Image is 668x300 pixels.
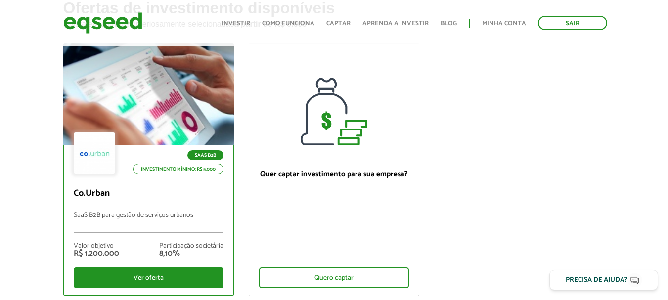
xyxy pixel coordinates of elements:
[249,43,419,296] a: Quer captar investimento para sua empresa? Quero captar
[482,20,526,27] a: Minha conta
[159,250,223,257] div: 8,10%
[74,243,119,250] div: Valor objetivo
[74,212,223,233] p: SaaS B2B para gestão de serviços urbanos
[74,188,223,199] p: Co.Urban
[63,10,142,36] img: EqSeed
[159,243,223,250] div: Participação societária
[259,267,409,288] div: Quero captar
[74,267,223,288] div: Ver oferta
[222,20,250,27] a: Investir
[133,164,223,174] p: Investimento mínimo: R$ 5.000
[362,20,429,27] a: Aprenda a investir
[259,170,409,179] p: Quer captar investimento para sua empresa?
[63,43,234,296] a: SaaS B2B Investimento mínimo: R$ 5.000 Co.Urban SaaS B2B para gestão de serviços urbanos Valor ob...
[74,250,119,257] div: R$ 1.200.000
[441,20,457,27] a: Blog
[262,20,314,27] a: Como funciona
[538,16,607,30] a: Sair
[326,20,351,27] a: Captar
[187,150,223,160] p: SaaS B2B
